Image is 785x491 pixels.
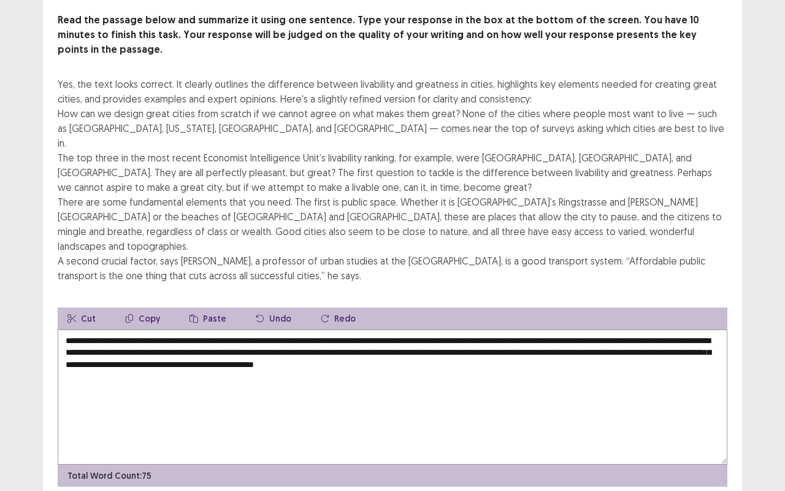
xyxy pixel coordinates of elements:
[67,470,151,482] p: Total Word Count: 75
[58,307,105,330] button: Cut
[311,307,366,330] button: Redo
[58,77,727,283] div: Yes, the text looks correct. It clearly outlines the difference between livability and greatness ...
[58,13,727,57] p: Read the passage below and summarize it using one sentence. Type your response in the box at the ...
[246,307,301,330] button: Undo
[115,307,170,330] button: Copy
[180,307,236,330] button: Paste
